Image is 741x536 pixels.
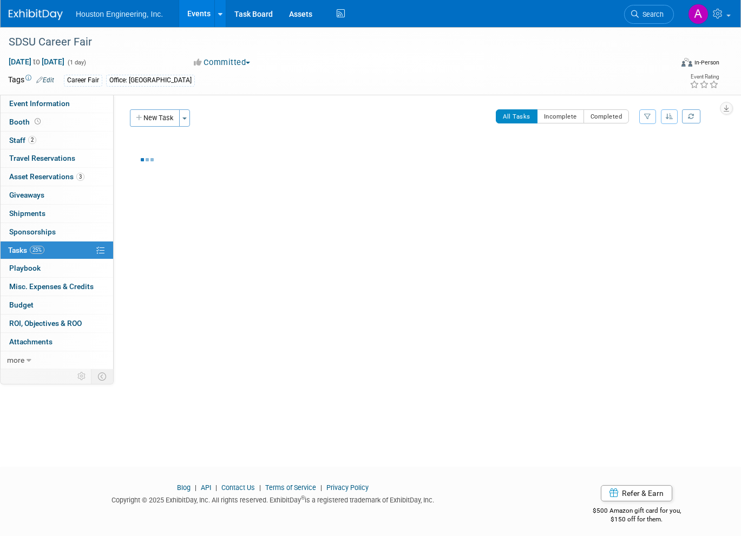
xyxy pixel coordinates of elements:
[1,168,113,186] a: Asset Reservations3
[1,132,113,149] a: Staff2
[8,246,44,254] span: Tasks
[130,109,180,127] button: New Task
[8,57,65,67] span: [DATE] [DATE]
[1,315,113,332] a: ROI, Objectives & ROO
[192,483,199,492] span: |
[73,369,91,383] td: Personalize Event Tab Strip
[9,282,94,291] span: Misc. Expenses & Credits
[9,209,45,218] span: Shipments
[7,356,24,364] span: more
[30,246,44,254] span: 25%
[537,109,584,123] button: Incomplete
[141,158,154,161] img: loading...
[9,337,53,346] span: Attachments
[318,483,325,492] span: |
[326,483,369,492] a: Privacy Policy
[31,57,42,66] span: to
[624,5,674,24] a: Search
[682,109,700,123] a: Refresh
[583,109,629,123] button: Completed
[9,300,34,309] span: Budget
[9,99,70,108] span: Event Information
[221,483,255,492] a: Contact Us
[1,296,113,314] a: Budget
[9,136,36,145] span: Staff
[9,117,43,126] span: Booth
[213,483,220,492] span: |
[67,59,86,66] span: (1 day)
[688,4,709,24] img: Ali Ringheimer
[9,227,56,236] span: Sponsorships
[1,186,113,204] a: Giveaways
[201,483,211,492] a: API
[1,351,113,369] a: more
[1,149,113,167] a: Travel Reservations
[1,259,113,277] a: Playbook
[257,483,264,492] span: |
[5,32,659,52] div: SDSU Career Fair
[601,485,672,501] a: Refer & Earn
[9,172,84,181] span: Asset Reservations
[614,56,719,73] div: Event Format
[76,10,163,18] span: Houston Engineering, Inc.
[681,58,692,67] img: Format-Inperson.png
[496,109,537,123] button: All Tasks
[1,333,113,351] a: Attachments
[1,278,113,296] a: Misc. Expenses & Credits
[28,136,36,144] span: 2
[9,9,63,20] img: ExhibitDay
[1,223,113,241] a: Sponsorships
[1,205,113,223] a: Shipments
[32,117,43,126] span: Booth not reserved yet
[694,58,719,67] div: In-Person
[639,10,664,18] span: Search
[9,319,82,328] span: ROI, Objectives & ROO
[9,191,44,199] span: Giveaways
[1,95,113,113] a: Event Information
[8,493,537,505] div: Copyright © 2025 ExhibitDay, Inc. All rights reserved. ExhibitDay is a registered trademark of Ex...
[1,113,113,131] a: Booth
[76,173,84,181] span: 3
[64,75,102,86] div: Career Fair
[554,499,719,524] div: $500 Amazon gift card for you,
[301,495,305,501] sup: ®
[190,57,254,68] button: Committed
[554,515,719,524] div: $150 off for them.
[9,264,41,272] span: Playbook
[690,74,719,80] div: Event Rating
[36,76,54,84] a: Edit
[8,74,54,87] td: Tags
[1,241,113,259] a: Tasks25%
[91,369,114,383] td: Toggle Event Tabs
[9,154,75,162] span: Travel Reservations
[177,483,191,492] a: Blog
[106,75,195,86] div: Office: [GEOGRAPHIC_DATA]
[265,483,316,492] a: Terms of Service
